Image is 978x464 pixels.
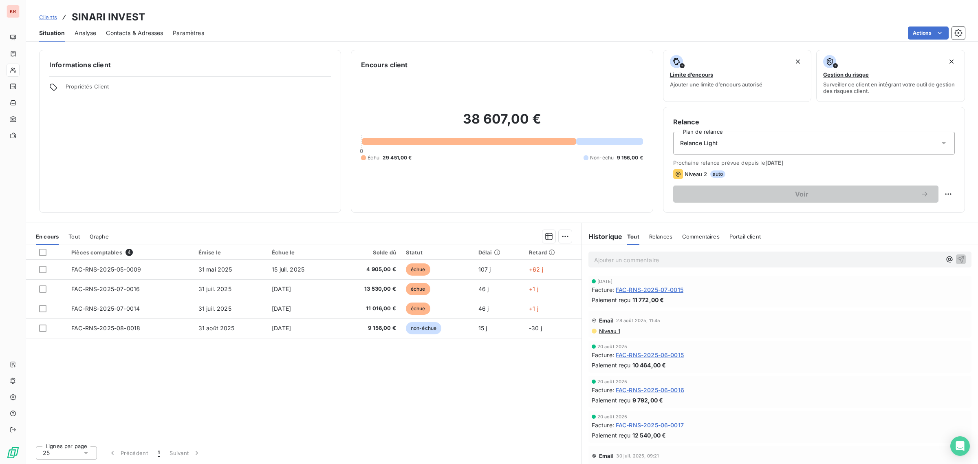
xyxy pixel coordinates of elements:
[632,361,666,369] span: 10 464,00 €
[823,81,958,94] span: Surveiller ce client en intégrant votre outil de gestion des risques client.
[72,10,145,24] h3: SINARI INVEST
[582,232,623,241] h6: Historique
[104,444,153,462] button: Précédent
[597,279,613,284] span: [DATE]
[90,233,109,240] span: Graphe
[592,285,614,294] span: Facture :
[616,421,684,429] span: FAC-RNS-2025-06-0017
[592,351,614,359] span: Facture :
[478,305,489,312] span: 46 j
[616,351,684,359] span: FAC-RNS-2025-06-0015
[529,325,542,331] span: -30 j
[272,305,291,312] span: [DATE]
[173,29,204,37] span: Paramètres
[158,449,160,457] span: 1
[632,431,666,440] span: 12 540,00 €
[598,328,620,334] span: Niveau 1
[272,249,330,256] div: Échue le
[198,285,231,292] span: 31 juil. 2025
[71,249,189,256] div: Pièces comptables
[165,444,206,462] button: Suivant
[627,233,639,240] span: Tout
[597,379,628,384] span: 20 août 2025
[673,117,955,127] h6: Relance
[406,263,430,276] span: échue
[478,285,489,292] span: 46 j
[823,71,869,78] span: Gestion du risque
[406,283,430,295] span: échue
[590,154,614,161] span: Non-échu
[478,266,491,273] span: 107 j
[7,446,20,459] img: Logo LeanPay
[685,171,707,177] span: Niveau 2
[529,249,577,256] div: Retard
[361,60,407,70] h6: Encours client
[71,305,140,312] span: FAC-RNS-2025-07-0014
[632,396,663,404] span: 9 792,00 €
[39,29,65,37] span: Situation
[383,154,412,161] span: 29 451,00 €
[153,444,165,462] button: 1
[272,325,291,331] span: [DATE]
[599,317,614,324] span: Email
[908,27,949,40] button: Actions
[616,386,684,394] span: FAC-RNS-2025-06-0016
[361,111,643,135] h2: 38 607,00 €
[71,325,140,331] span: FAC-RNS-2025-08-0018
[680,139,718,147] span: Relance Light
[68,233,80,240] span: Tout
[663,50,812,102] button: Limite d’encoursAjouter une limite d’encours autorisé
[339,305,396,313] span: 11 016,00 €
[592,386,614,394] span: Facture :
[71,266,141,273] span: FAC-RNS-2025-05-0009
[71,285,140,292] span: FAC-RNS-2025-07-0016
[616,318,660,323] span: 28 août 2025, 11:45
[592,296,631,304] span: Paiement reçu
[950,436,970,456] div: Open Intercom Messenger
[599,453,614,459] span: Email
[360,148,363,154] span: 0
[710,170,726,178] span: auto
[529,266,543,273] span: +62 j
[673,159,955,166] span: Prochaine relance prévue depuis le
[43,449,50,457] span: 25
[106,29,163,37] span: Contacts & Adresses
[7,5,20,18] div: KR
[592,431,631,440] span: Paiement reçu
[339,285,396,293] span: 13 530,00 €
[649,233,672,240] span: Relances
[682,233,720,240] span: Commentaires
[673,186,938,203] button: Voir
[616,285,683,294] span: FAC-RNS-2025-07-0015
[198,305,231,312] span: 31 juil. 2025
[478,325,487,331] span: 15 j
[198,325,235,331] span: 31 août 2025
[632,296,664,304] span: 11 772,00 €
[36,233,59,240] span: En cours
[49,60,331,70] h6: Informations client
[406,322,441,334] span: non-échue
[683,191,921,197] span: Voir
[765,159,784,166] span: [DATE]
[368,154,379,161] span: Échu
[597,414,628,419] span: 20 août 2025
[406,303,430,315] span: échue
[616,453,659,458] span: 30 juil. 2025, 09:21
[478,249,519,256] div: Délai
[66,83,331,95] span: Propriétés Client
[406,249,469,256] div: Statut
[592,361,631,369] span: Paiement reçu
[126,249,133,256] span: 4
[592,421,614,429] span: Facture :
[75,29,96,37] span: Analyse
[529,305,538,312] span: +1 j
[617,154,643,161] span: 9 156,00 €
[339,249,396,256] div: Solde dû
[198,266,232,273] span: 31 mai 2025
[339,324,396,332] span: 9 156,00 €
[670,81,762,88] span: Ajouter une limite d’encours autorisé
[339,265,396,274] span: 4 905,00 €
[272,285,291,292] span: [DATE]
[597,344,628,349] span: 20 août 2025
[816,50,965,102] button: Gestion du risqueSurveiller ce client en intégrant votre outil de gestion des risques client.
